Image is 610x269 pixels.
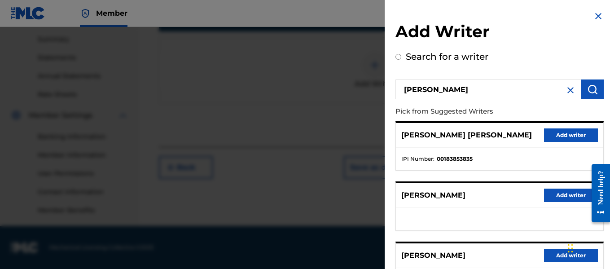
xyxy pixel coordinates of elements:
p: [PERSON_NAME] [PERSON_NAME] [401,130,532,141]
iframe: Chat Widget [565,226,610,269]
iframe: Resource Center [585,157,610,229]
div: Drag [568,235,573,262]
label: Search for a writer [406,51,488,62]
h2: Add Writer [395,22,604,44]
img: Top Rightsholder [80,8,91,19]
p: [PERSON_NAME] [401,250,465,261]
strong: 00183853835 [437,155,473,163]
p: [PERSON_NAME] [401,190,465,201]
p: Pick from Suggested Writers [395,102,553,121]
span: IPI Number : [401,155,434,163]
button: Add writer [544,128,598,142]
img: close [565,85,576,96]
input: Search writer's name or IPI Number [395,79,581,99]
img: MLC Logo [11,7,45,20]
button: Add writer [544,249,598,262]
button: Add writer [544,189,598,202]
span: Member [96,8,127,18]
img: Search Works [587,84,598,95]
